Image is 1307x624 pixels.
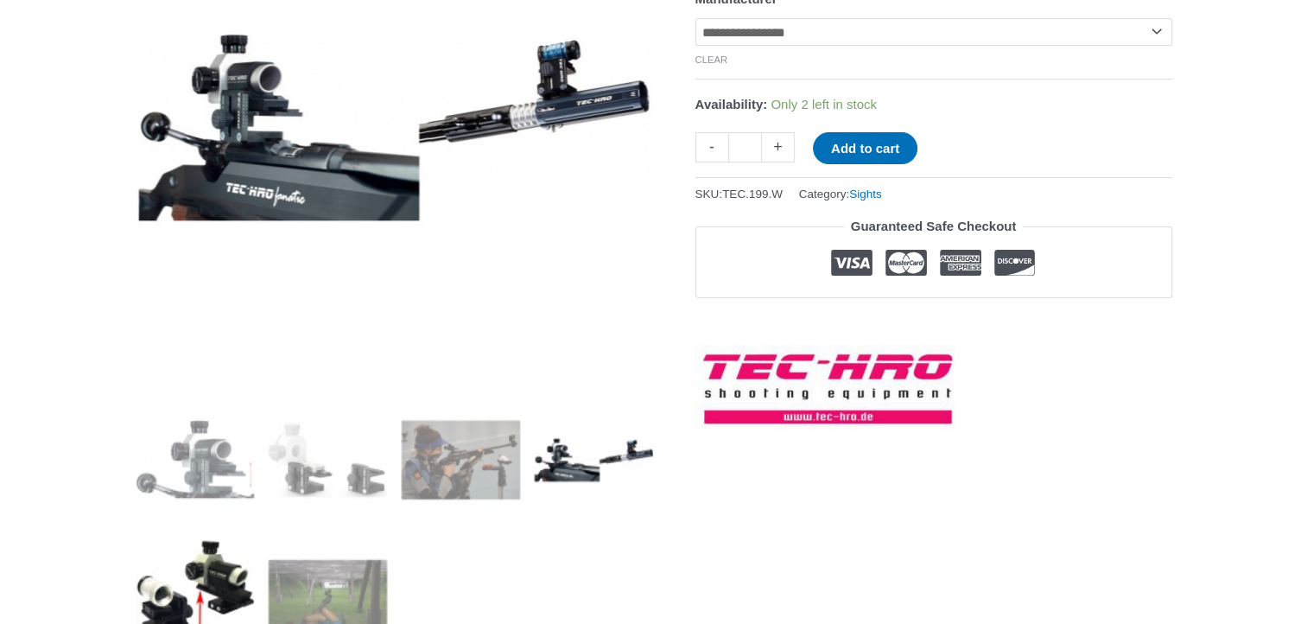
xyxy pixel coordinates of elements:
iframe: Customer reviews powered by Trustpilot [695,311,1172,332]
img: TEC-HRO Rapid, sight-elevation - Image 2 [268,399,388,519]
img: TEC-HRO Rapid, sight-elevation - Image 4 [534,399,654,519]
img: TEC-HRO Rapid [136,399,256,519]
a: + [762,132,795,162]
span: SKU: [695,183,783,205]
span: Category: [799,183,882,205]
button: Add to cart [813,132,917,164]
a: Sights [849,188,882,201]
a: Clear options [695,54,728,65]
legend: Guaranteed Safe Checkout [844,214,1024,239]
span: Availability: [695,97,768,111]
span: Only 2 left in stock [771,97,877,111]
input: Product quantity [728,132,762,162]
a: TEC-HRO Shooting Equipment [695,345,955,433]
span: TEC.199.W [722,188,783,201]
a: - [695,132,728,162]
img: TEC-HRO Rapid, sight-elevation - Image 3 [401,399,521,519]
